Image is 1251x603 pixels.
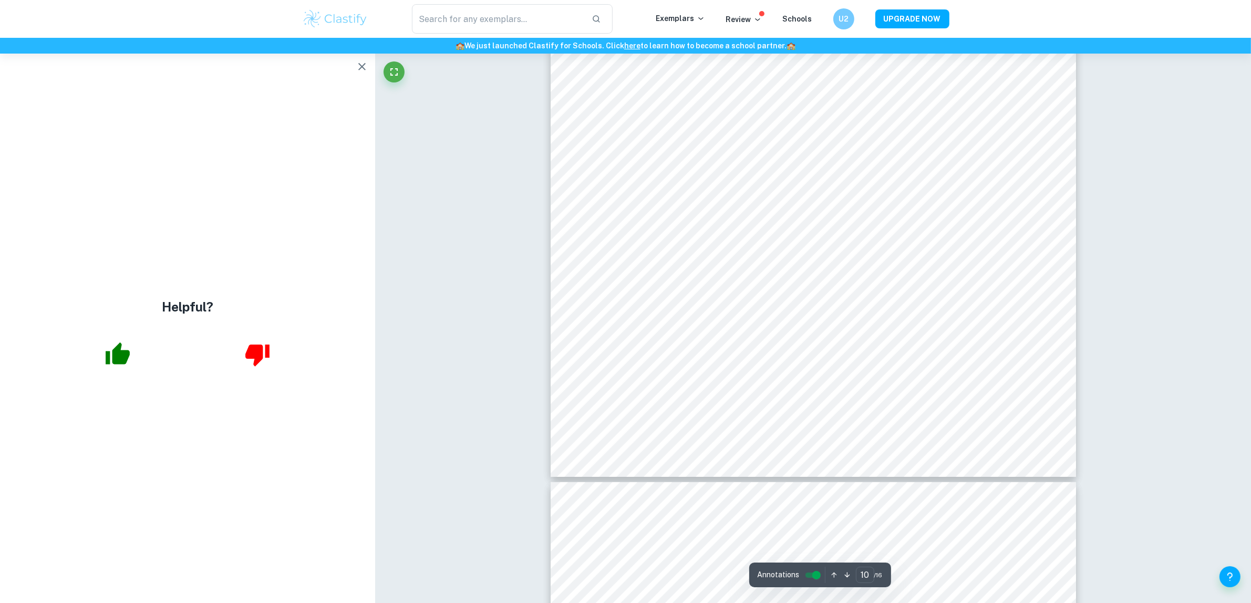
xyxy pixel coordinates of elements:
[302,8,369,29] img: Clastify logo
[456,41,464,50] span: 🏫
[758,569,800,580] span: Annotations
[656,13,705,24] p: Exemplars
[833,8,854,29] button: U2
[783,15,812,23] a: Schools
[384,61,405,82] button: Fullscreen
[162,297,213,316] h4: Helpful?
[874,570,883,580] span: / 16
[875,9,949,28] button: UPGRADE NOW
[2,40,1249,51] h6: We just launched Clastify for Schools. Click to learn how to become a school partner.
[787,41,795,50] span: 🏫
[412,4,584,34] input: Search for any exemplars...
[726,14,762,25] p: Review
[1219,566,1240,587] button: Help and Feedback
[624,41,640,50] a: here
[838,13,850,25] h6: U2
